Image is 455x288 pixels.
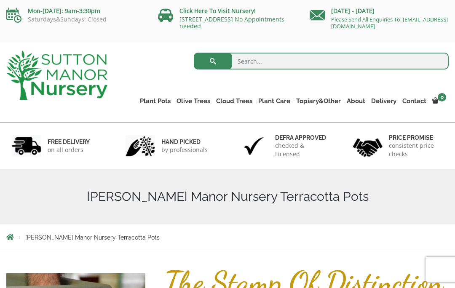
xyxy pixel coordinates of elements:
a: Delivery [368,95,399,107]
a: Plant Pots [137,95,174,107]
a: Topiary&Other [293,95,344,107]
img: 3.jpg [239,135,269,157]
img: 1.jpg [12,135,41,157]
img: 4.jpg [353,133,383,159]
a: Plant Care [255,95,293,107]
p: by professionals [161,146,208,154]
p: Mon-[DATE]: 9am-3:30pm [6,6,145,16]
img: logo [6,51,107,100]
a: Olive Trees [174,95,213,107]
a: Cloud Trees [213,95,255,107]
p: checked & Licensed [275,141,329,158]
nav: Breadcrumbs [6,234,449,240]
a: Click Here To Visit Nursery! [179,7,256,15]
p: Saturdays&Sundays: Closed [6,16,145,23]
a: About [344,95,368,107]
a: Contact [399,95,429,107]
h6: Defra approved [275,134,329,141]
img: 2.jpg [126,135,155,157]
p: [DATE] - [DATE] [310,6,449,16]
a: 0 [429,95,449,107]
h1: [PERSON_NAME] Manor Nursery Terracotta Pots [6,189,449,204]
a: [STREET_ADDRESS] No Appointments needed [179,15,284,30]
h6: FREE DELIVERY [48,138,90,146]
input: Search... [194,53,449,69]
span: [PERSON_NAME] Manor Nursery Terracotta Pots [25,234,160,241]
a: Please Send All Enquiries To: [EMAIL_ADDRESS][DOMAIN_NAME] [331,16,448,30]
p: on all orders [48,146,90,154]
h6: hand picked [161,138,208,146]
span: 0 [438,93,446,101]
h6: Price promise [389,134,443,141]
p: consistent price checks [389,141,443,158]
